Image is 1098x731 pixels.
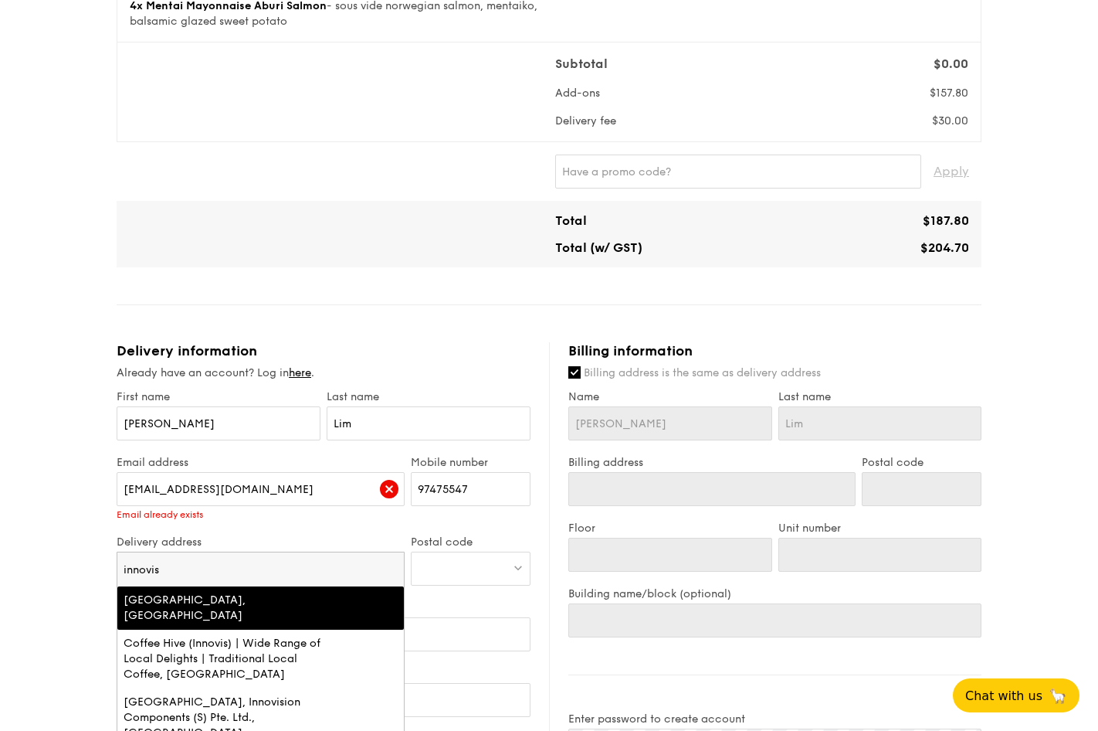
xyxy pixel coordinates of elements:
label: Enter password to create account [568,712,981,726]
span: $204.70 [920,240,969,255]
span: Apply [934,155,969,189]
label: Name [568,390,772,403]
div: Email already exists [117,509,405,520]
span: Chat with us [965,688,1042,703]
span: Billing address is the same as delivery address [584,366,821,379]
label: Last name [327,390,530,403]
span: 🦙 [1049,687,1067,705]
span: Subtotal [555,56,608,71]
span: $157.80 [930,87,968,100]
label: Last name [778,390,982,403]
span: $0.00 [934,56,968,71]
div: Coffee Hive (Innovis) | Wide Range of Local Delights | Traditional Local Coffee, [GEOGRAPHIC_DATA] [124,636,329,682]
button: Chat with us🦙 [953,678,1079,712]
span: Add-ons [555,87,600,100]
span: $30.00 [932,114,968,127]
input: Have a promo code? [555,155,921,189]
div: Already have an account? Log in . [117,365,530,381]
label: Floor [568,522,772,535]
label: Postal code [862,456,981,469]
label: First name [117,390,320,403]
img: icon-dropdown.fa26e9f9.svg [513,562,524,573]
label: Delivery address [117,535,405,549]
span: Total [555,213,587,228]
input: Billing address is the same as delivery address [568,366,581,379]
label: Postal code [411,535,530,549]
label: Mobile number [411,456,530,469]
label: Unit number [778,522,982,535]
span: Total (w/ GST) [555,240,642,255]
img: icon-error.62b55002.svg [380,480,398,498]
div: [GEOGRAPHIC_DATA], [GEOGRAPHIC_DATA] [124,593,329,624]
label: Unit number [327,601,530,614]
label: Billing address [568,456,856,469]
span: $187.80 [923,213,969,228]
span: Delivery fee [555,114,616,127]
a: here [289,366,311,379]
span: Billing information [568,342,693,359]
span: Delivery information [117,342,257,359]
label: Building name/block (optional) [568,587,981,600]
label: Email address [117,456,405,469]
